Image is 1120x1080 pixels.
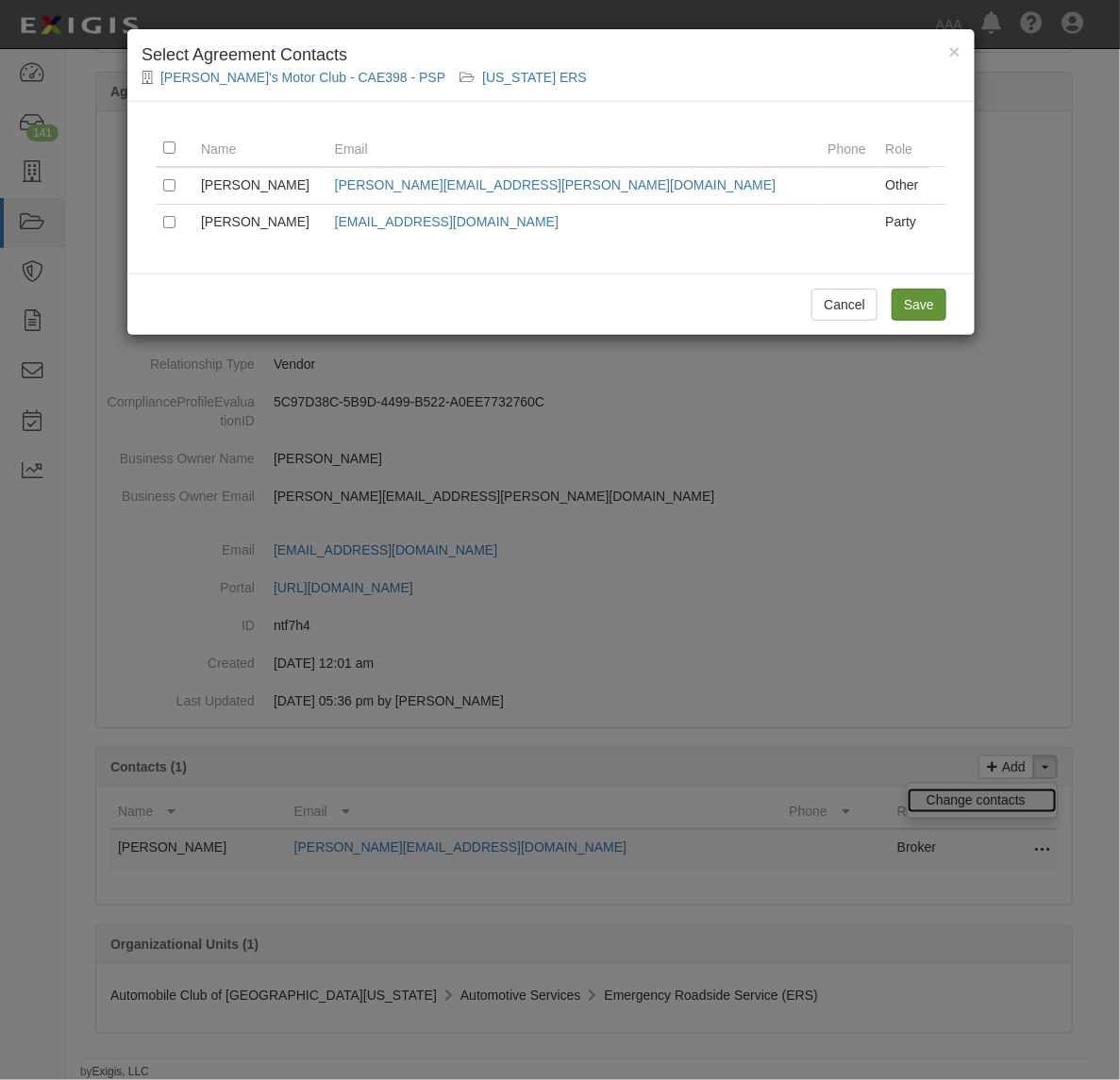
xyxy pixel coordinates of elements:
td: [PERSON_NAME] [193,204,327,241]
th: Role [878,130,930,167]
h4: Select Agreement Contacts [142,43,961,68]
a: [EMAIL_ADDRESS][DOMAIN_NAME] [335,214,559,229]
th: Phone [820,130,878,167]
td: Other [878,167,930,205]
th: Name [193,130,327,167]
a: [PERSON_NAME][EMAIL_ADDRESS][PERSON_NAME][DOMAIN_NAME] [335,177,777,192]
a: [US_STATE] ERS [482,70,587,85]
th: Email [327,130,821,167]
td: [PERSON_NAME] [193,167,327,205]
span: × [949,41,961,62]
td: Party [878,204,930,241]
button: Cancel [811,289,878,321]
a: [PERSON_NAME]'s Motor Club - CAE398 - PSP [160,70,445,85]
input: Save [892,289,946,321]
button: Close [949,42,961,61]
